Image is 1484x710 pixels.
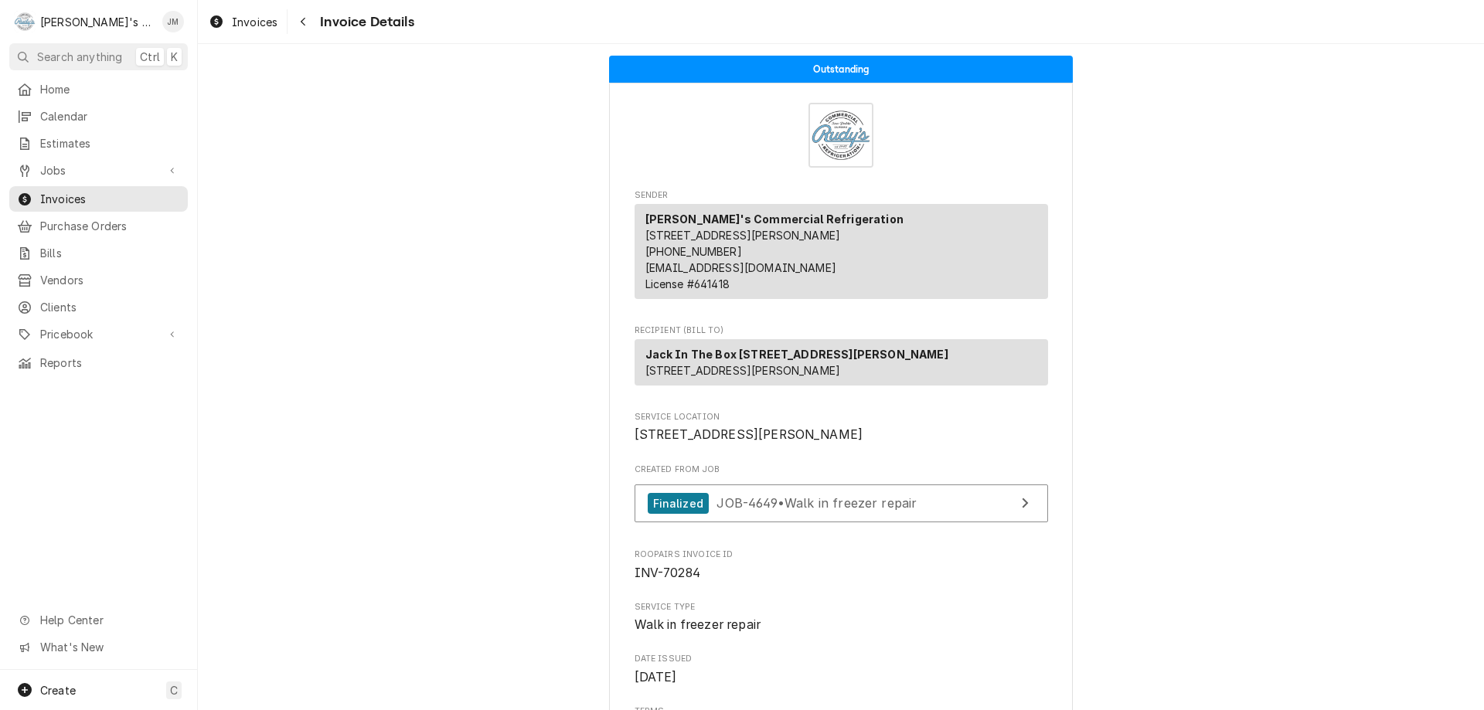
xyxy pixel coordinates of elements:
[635,464,1048,530] div: Created From Job
[635,653,1048,686] div: Date Issued
[9,294,188,320] a: Clients
[635,616,1048,634] span: Service Type
[645,212,904,226] strong: [PERSON_NAME]'s Commercial Refrigeration
[14,11,36,32] div: R
[40,81,180,97] span: Home
[9,43,188,70] button: Search anythingCtrlK
[635,411,1048,423] span: Service Location
[645,245,742,258] a: [PHONE_NUMBER]
[9,240,188,266] a: Bills
[635,324,1048,337] span: Recipient (Bill To)
[9,213,188,239] a: Purchase Orders
[635,426,1048,444] span: Service Location
[40,639,179,655] span: What's New
[635,339,1048,386] div: Recipient (Bill To)
[170,682,178,698] span: C
[635,189,1048,202] span: Sender
[9,350,188,375] a: Reports
[37,49,122,65] span: Search anything
[9,267,188,293] a: Vendors
[40,14,154,30] div: [PERSON_NAME]'s Commercial Refrigeration
[635,339,1048,392] div: Recipient (Bill To)
[40,612,179,628] span: Help Center
[9,131,188,156] a: Estimates
[635,601,1048,613] span: Service Type
[9,321,188,347] a: Go to Pricebook
[40,108,180,124] span: Calendar
[9,634,188,660] a: Go to What's New
[40,135,180,151] span: Estimates
[291,9,315,34] button: Navigate back
[645,229,841,242] span: [STREET_ADDRESS][PERSON_NAME]
[635,566,700,580] span: INV-70284
[645,277,730,290] span: License # 641418
[635,189,1048,306] div: Invoice Sender
[635,564,1048,583] span: Roopairs Invoice ID
[40,272,180,288] span: Vendors
[40,326,157,342] span: Pricebook
[635,464,1048,476] span: Created From Job
[40,684,76,697] span: Create
[232,14,277,30] span: Invoices
[162,11,184,32] div: JM
[140,49,160,65] span: Ctrl
[40,299,180,315] span: Clients
[635,427,863,442] span: [STREET_ADDRESS][PERSON_NAME]
[635,204,1048,305] div: Sender
[9,607,188,633] a: Go to Help Center
[635,670,677,685] span: [DATE]
[808,103,873,168] img: Logo
[9,186,188,212] a: Invoices
[635,411,1048,444] div: Service Location
[645,348,948,361] strong: Jack In The Box [STREET_ADDRESS][PERSON_NAME]
[635,601,1048,634] div: Service Type
[813,64,870,74] span: Outstanding
[635,204,1048,299] div: Sender
[635,549,1048,561] span: Roopairs Invoice ID
[171,49,178,65] span: K
[635,617,761,632] span: Walk in freezer repair
[40,218,180,234] span: Purchase Orders
[635,549,1048,582] div: Roopairs Invoice ID
[635,653,1048,665] span: Date Issued
[9,158,188,183] a: Go to Jobs
[14,11,36,32] div: Rudy's Commercial Refrigeration's Avatar
[40,162,157,178] span: Jobs
[9,76,188,102] a: Home
[9,104,188,129] a: Calendar
[645,261,836,274] a: [EMAIL_ADDRESS][DOMAIN_NAME]
[40,191,180,207] span: Invoices
[635,668,1048,687] span: Date Issued
[716,495,917,511] span: JOB-4649 • Walk in freezer repair
[40,245,180,261] span: Bills
[645,364,841,377] span: [STREET_ADDRESS][PERSON_NAME]
[203,9,284,35] a: Invoices
[609,56,1073,83] div: Status
[162,11,184,32] div: Jim McIntyre's Avatar
[635,324,1048,392] div: Invoice Recipient
[315,12,414,32] span: Invoice Details
[40,355,180,371] span: Reports
[648,493,709,514] div: Finalized
[635,484,1048,522] a: View Job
